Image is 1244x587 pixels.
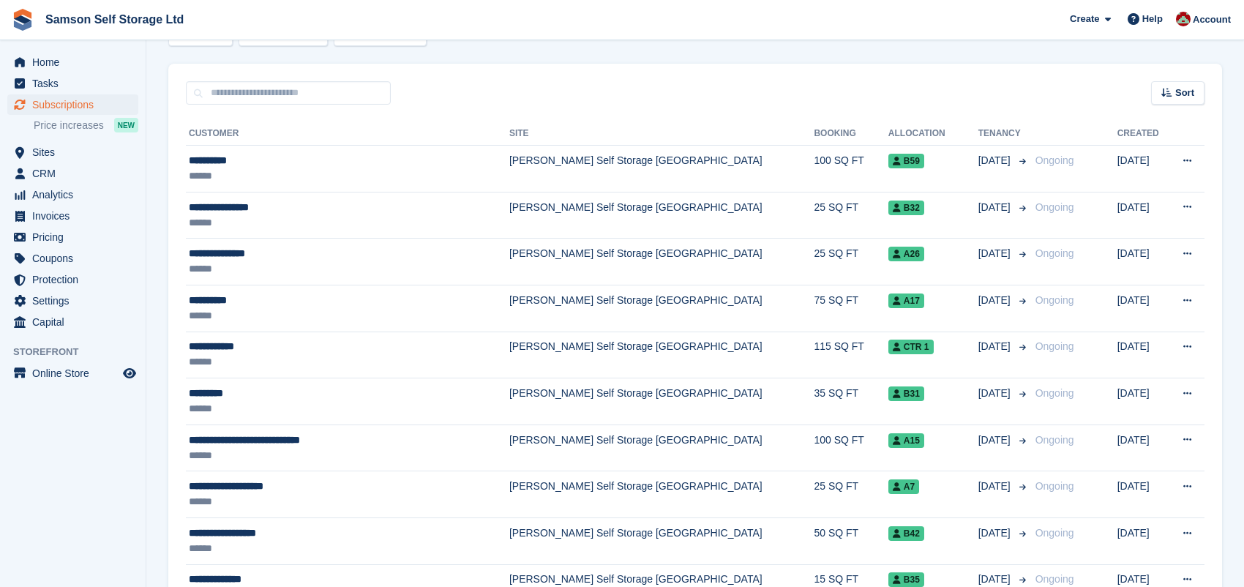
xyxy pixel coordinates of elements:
[32,291,120,311] span: Settings
[32,94,120,115] span: Subscriptions
[7,52,138,72] a: menu
[1035,527,1074,539] span: Ongoing
[509,239,814,285] td: [PERSON_NAME] Self Storage [GEOGRAPHIC_DATA]
[1175,86,1194,100] span: Sort
[978,339,1013,354] span: [DATE]
[1117,285,1168,332] td: [DATE]
[32,248,120,269] span: Coupons
[1035,247,1074,259] span: Ongoing
[509,471,814,518] td: [PERSON_NAME] Self Storage [GEOGRAPHIC_DATA]
[978,246,1013,261] span: [DATE]
[814,122,888,146] th: Booking
[888,340,934,354] span: CTR 1
[1035,387,1074,399] span: Ongoing
[814,192,888,239] td: 25 SQ FT
[978,293,1013,308] span: [DATE]
[32,227,120,247] span: Pricing
[1117,517,1168,564] td: [DATE]
[509,285,814,332] td: [PERSON_NAME] Self Storage [GEOGRAPHIC_DATA]
[1117,471,1168,518] td: [DATE]
[34,119,104,132] span: Price increases
[32,206,120,226] span: Invoices
[1117,122,1168,146] th: Created
[7,363,138,384] a: menu
[978,122,1030,146] th: Tenancy
[7,73,138,94] a: menu
[32,163,120,184] span: CRM
[888,433,924,448] span: A15
[1117,146,1168,192] td: [DATE]
[509,332,814,378] td: [PERSON_NAME] Self Storage [GEOGRAPHIC_DATA]
[7,291,138,311] a: menu
[1035,201,1074,213] span: Ongoing
[1117,192,1168,239] td: [DATE]
[509,425,814,471] td: [PERSON_NAME] Self Storage [GEOGRAPHIC_DATA]
[509,122,814,146] th: Site
[814,332,888,378] td: 115 SQ FT
[12,9,34,31] img: stora-icon-8386f47178a22dfd0bd8f6a31ec36ba5ce8667c1dd55bd0f319d3a0aa187defe.svg
[888,572,924,587] span: B35
[888,293,924,308] span: A17
[888,247,924,261] span: A26
[888,201,924,215] span: B32
[34,117,138,133] a: Price increases NEW
[814,378,888,425] td: 35 SQ FT
[978,200,1013,215] span: [DATE]
[13,345,146,359] span: Storefront
[509,517,814,564] td: [PERSON_NAME] Self Storage [GEOGRAPHIC_DATA]
[7,227,138,247] a: menu
[978,526,1013,541] span: [DATE]
[1117,378,1168,425] td: [DATE]
[814,285,888,332] td: 75 SQ FT
[814,239,888,285] td: 25 SQ FT
[7,206,138,226] a: menu
[32,363,120,384] span: Online Store
[32,184,120,205] span: Analytics
[32,142,120,162] span: Sites
[7,163,138,184] a: menu
[7,94,138,115] a: menu
[1035,340,1074,352] span: Ongoing
[32,52,120,72] span: Home
[888,526,924,541] span: B42
[40,7,190,31] a: Samson Self Storage Ltd
[888,479,919,494] span: A7
[814,471,888,518] td: 25 SQ FT
[1070,12,1099,26] span: Create
[814,425,888,471] td: 100 SQ FT
[121,364,138,382] a: Preview store
[814,146,888,192] td: 100 SQ FT
[978,433,1013,448] span: [DATE]
[32,73,120,94] span: Tasks
[978,386,1013,401] span: [DATE]
[1035,154,1074,166] span: Ongoing
[1035,480,1074,492] span: Ongoing
[1176,12,1191,26] img: Ian
[1035,434,1074,446] span: Ongoing
[888,154,924,168] span: B59
[1117,332,1168,378] td: [DATE]
[186,122,509,146] th: Customer
[978,479,1013,494] span: [DATE]
[32,312,120,332] span: Capital
[888,386,924,401] span: B31
[7,184,138,205] a: menu
[509,192,814,239] td: [PERSON_NAME] Self Storage [GEOGRAPHIC_DATA]
[32,269,120,290] span: Protection
[509,146,814,192] td: [PERSON_NAME] Self Storage [GEOGRAPHIC_DATA]
[888,122,978,146] th: Allocation
[1142,12,1163,26] span: Help
[814,517,888,564] td: 50 SQ FT
[978,153,1013,168] span: [DATE]
[509,378,814,425] td: [PERSON_NAME] Self Storage [GEOGRAPHIC_DATA]
[7,312,138,332] a: menu
[1035,573,1074,585] span: Ongoing
[1193,12,1231,27] span: Account
[1117,239,1168,285] td: [DATE]
[7,142,138,162] a: menu
[7,248,138,269] a: menu
[114,118,138,132] div: NEW
[1035,294,1074,306] span: Ongoing
[1117,425,1168,471] td: [DATE]
[978,572,1013,587] span: [DATE]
